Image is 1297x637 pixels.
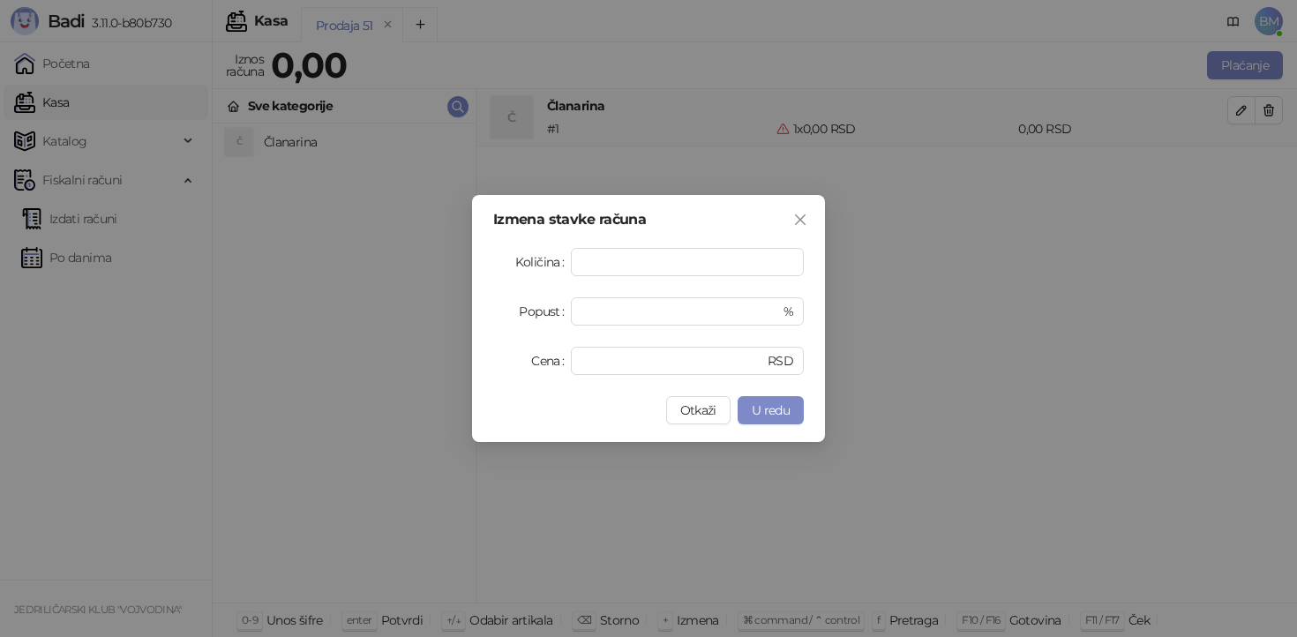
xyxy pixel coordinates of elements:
span: close [793,213,807,227]
div: Izmena stavke računa [493,213,804,227]
label: Količina [515,248,571,276]
label: Popust [519,297,571,326]
span: Otkaži [680,402,716,418]
span: Zatvori [786,213,814,227]
input: Popust [581,298,780,325]
input: Cena [581,348,764,374]
button: Otkaži [666,396,731,424]
span: U redu [752,402,790,418]
label: Cena [531,347,571,375]
button: U redu [738,396,804,424]
input: Količina [572,249,803,275]
button: Close [786,206,814,234]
